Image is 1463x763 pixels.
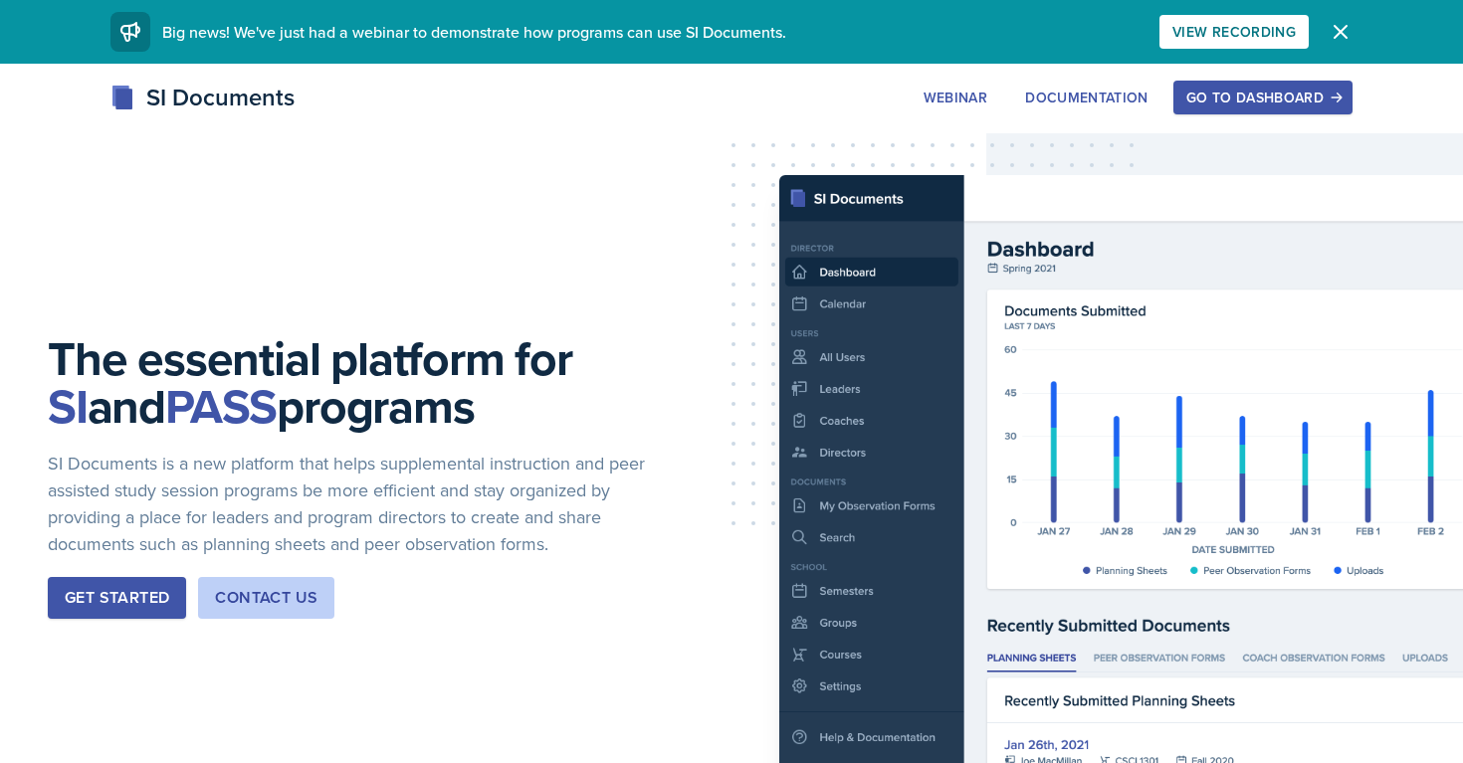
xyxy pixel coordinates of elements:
span: Big news! We've just had a webinar to demonstrate how programs can use SI Documents. [162,21,786,43]
div: Go to Dashboard [1186,90,1340,105]
button: View Recording [1159,15,1309,49]
div: Get Started [65,586,169,610]
button: Webinar [911,81,1000,114]
div: View Recording [1172,24,1296,40]
div: Webinar [924,90,987,105]
div: Documentation [1025,90,1149,105]
div: Contact Us [215,586,317,610]
button: Go to Dashboard [1173,81,1353,114]
button: Contact Us [198,577,334,619]
div: SI Documents [110,80,295,115]
button: Documentation [1012,81,1161,114]
button: Get Started [48,577,186,619]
